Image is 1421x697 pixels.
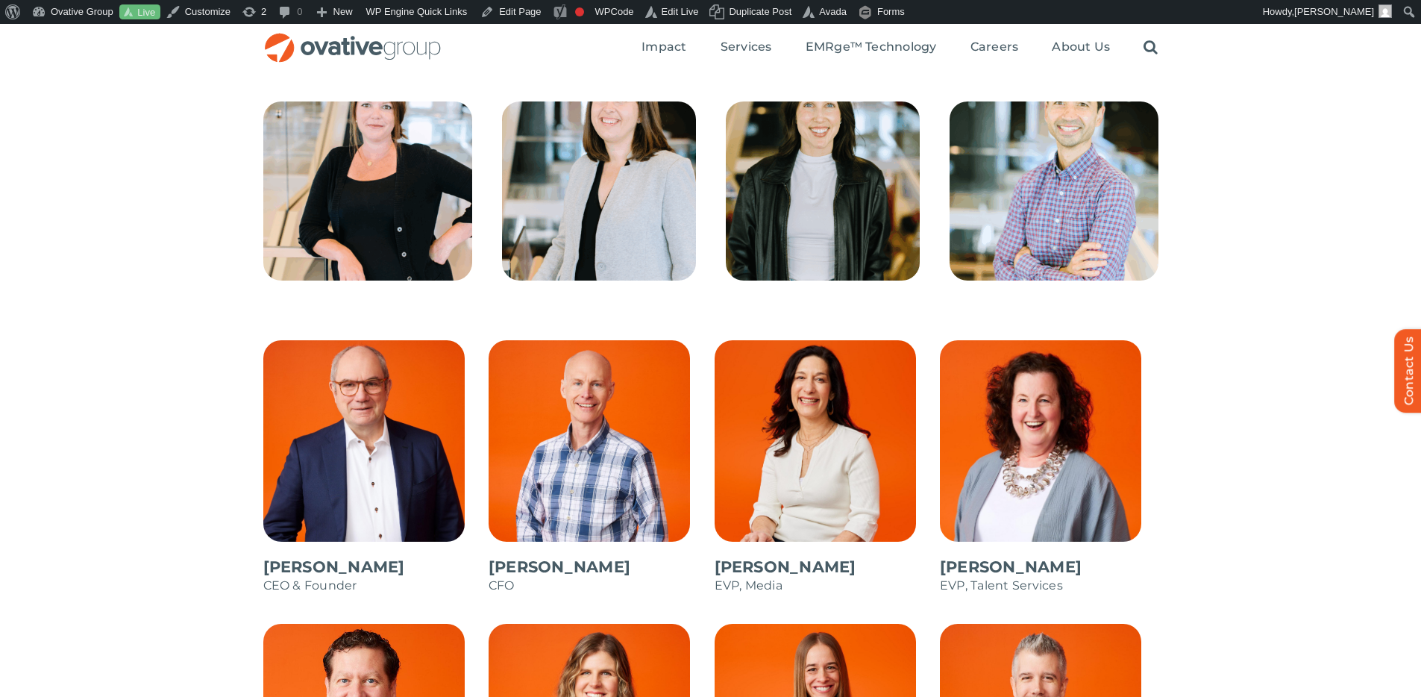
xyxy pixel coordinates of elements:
a: Impact [642,40,686,56]
a: EMRge™ Technology [806,40,937,56]
a: OG_Full_horizontal_RGB [263,31,442,46]
span: About Us [1052,40,1110,54]
nav: Menu [642,24,1158,72]
a: Search [1144,40,1158,56]
span: Services [721,40,772,54]
a: About Us [1052,40,1110,56]
span: [PERSON_NAME] [1294,6,1374,17]
div: Focus keyphrase not set [575,7,584,16]
img: 2 [502,101,696,281]
a: Services [721,40,772,56]
img: 1 [726,101,920,281]
span: Careers [970,40,1019,54]
span: Impact [642,40,686,54]
span: EMRge™ Technology [806,40,937,54]
img: 3 [950,101,1158,281]
a: Live [119,4,160,20]
a: Careers [970,40,1019,56]
img: 4 [263,101,472,281]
